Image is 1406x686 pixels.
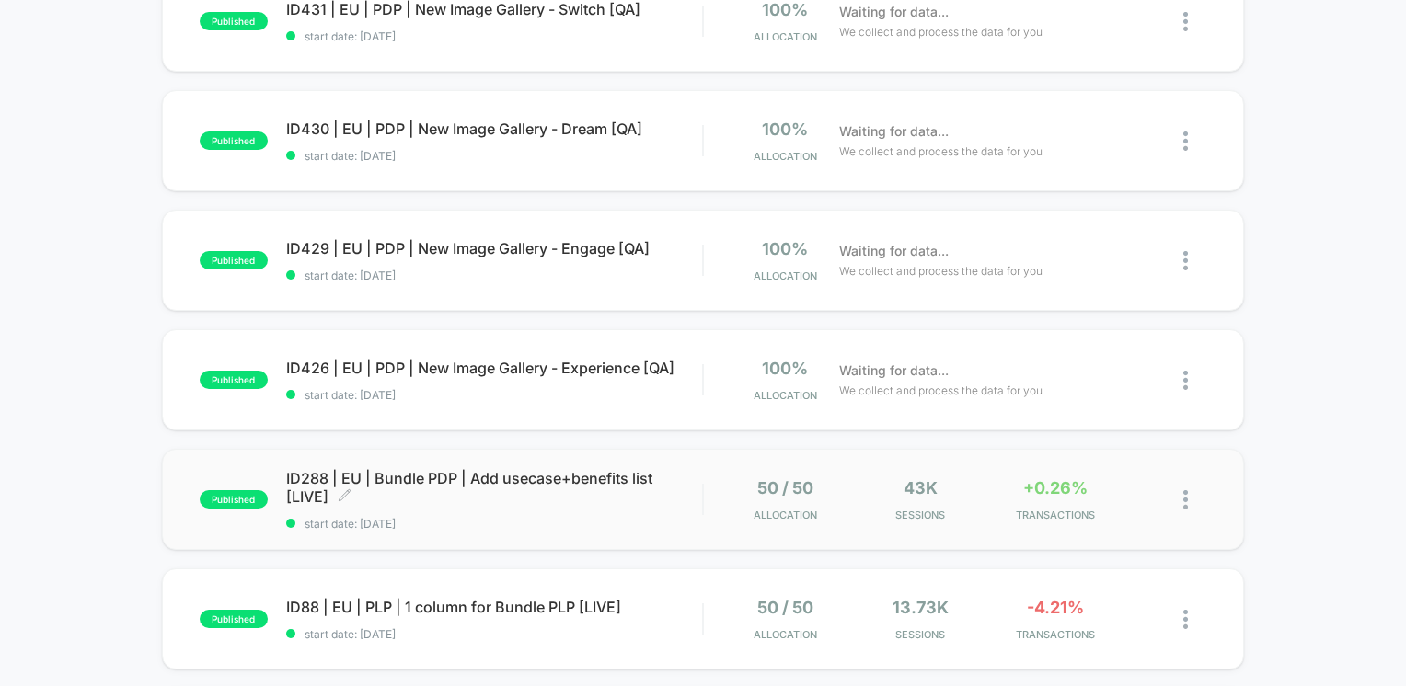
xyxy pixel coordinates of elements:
span: Sessions [858,509,984,521]
span: start date: [DATE] [286,517,703,531]
span: Allocation [754,269,817,282]
span: Waiting for data... [839,360,949,381]
span: 50 / 50 [757,598,813,617]
span: TRANSACTIONS [992,628,1118,641]
span: We collect and process the data for you [839,262,1043,280]
span: Waiting for data... [839,121,949,142]
span: 13.73k [893,598,949,617]
span: Waiting for data... [839,2,949,22]
img: close [1183,371,1188,390]
img: close [1183,12,1188,31]
span: Allocation [754,628,817,641]
span: We collect and process the data for you [839,23,1043,40]
span: TRANSACTIONS [992,509,1118,521]
span: 43k [904,478,938,497]
span: published [200,131,268,150]
span: +0.26% [1023,478,1088,497]
span: published [200,490,268,509]
span: 100% [762,359,808,378]
img: close [1183,251,1188,270]
span: 100% [762,120,808,139]
span: ID429 | EU | PDP | New Image Gallery - Engage [QA] [286,239,703,257]
span: We collect and process the data for you [839,382,1043,399]
span: ID430 | EU | PDP | New Image Gallery - Dream [QA] [286,120,703,138]
span: start date: [DATE] [286,269,703,282]
span: ID88 | EU | PLP | 1 column for Bundle PLP [LIVE] [286,598,703,616]
span: Allocation [754,509,817,521]
span: published [200,610,268,628]
span: Allocation [754,30,817,43]
span: start date: [DATE] [286,29,703,43]
span: Allocation [754,150,817,163]
span: start date: [DATE] [286,149,703,163]
span: published [200,251,268,269]
span: ID426 | EU | PDP | New Image Gallery - Experience [QA] [286,359,703,377]
span: 100% [762,239,808,258]
span: -4.21% [1027,598,1084,617]
span: published [200,371,268,389]
span: start date: [DATE] [286,388,703,402]
span: Allocation [754,389,817,402]
span: We collect and process the data for you [839,143,1043,160]
span: Sessions [858,628,984,641]
span: start date: [DATE] [286,627,703,641]
img: close [1183,131,1188,151]
span: 50 / 50 [757,478,813,497]
img: close [1183,490,1188,509]
span: ID288 | EU | Bundle PDP | Add usecase+benefits list [LIVE] [286,469,703,506]
span: Waiting for data... [839,241,949,261]
img: close [1183,610,1188,629]
span: published [200,12,268,30]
